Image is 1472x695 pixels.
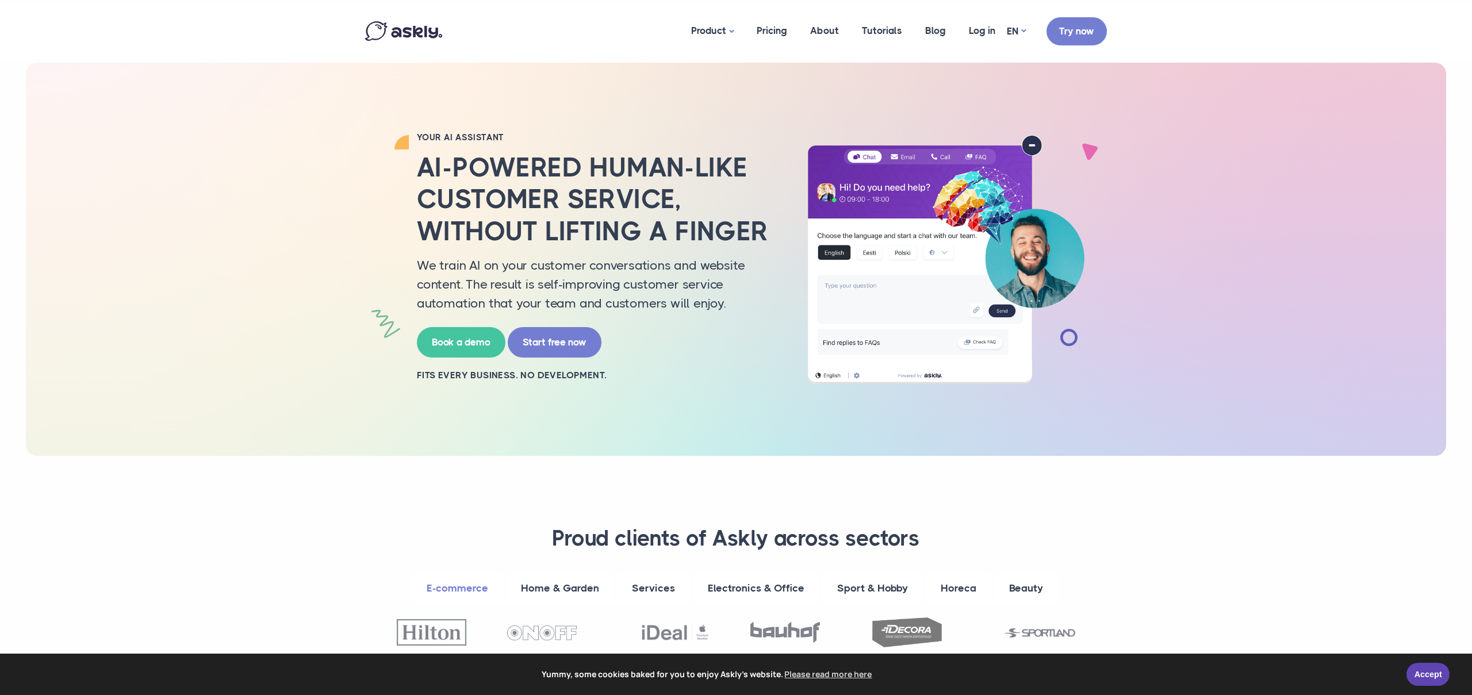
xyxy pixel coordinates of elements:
[417,132,779,143] h2: YOUR AI ASSISTANT
[693,573,819,604] a: Electronics & Office
[379,525,1092,552] h3: Proud clients of Askly across sectors
[507,625,577,640] img: OnOff
[994,573,1058,604] a: Beauty
[1007,23,1026,40] a: EN
[365,21,442,41] img: Askly
[417,256,779,313] p: We train AI on your customer conversations and website content. The result is self-improving cust...
[417,369,779,382] h2: Fits every business. No development.
[417,327,505,358] a: Book a demo
[1406,663,1450,686] a: Accept
[822,573,923,604] a: Sport & Hobby
[796,135,1095,383] img: Ai chatbot and multilingual support
[799,3,850,59] a: About
[1005,628,1075,638] img: Sportland
[750,622,820,643] img: Bauhof
[1046,17,1107,45] a: Try now
[783,666,874,683] a: learn more about cookies
[397,619,466,645] img: Hilton
[412,573,503,604] a: E-commerce
[508,327,601,358] a: Start free now
[417,152,779,247] h2: AI-powered human-like customer service, without lifting a finger
[680,3,745,60] a: Product
[745,3,799,59] a: Pricing
[17,666,1398,683] span: Yummy, some cookies baked for you to enjoy Askly's website.
[641,619,710,646] img: Ideal
[957,3,1007,59] a: Log in
[926,573,991,604] a: Horeca
[506,573,614,604] a: Home & Garden
[914,3,957,59] a: Blog
[617,573,690,604] a: Services
[850,3,914,59] a: Tutorials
